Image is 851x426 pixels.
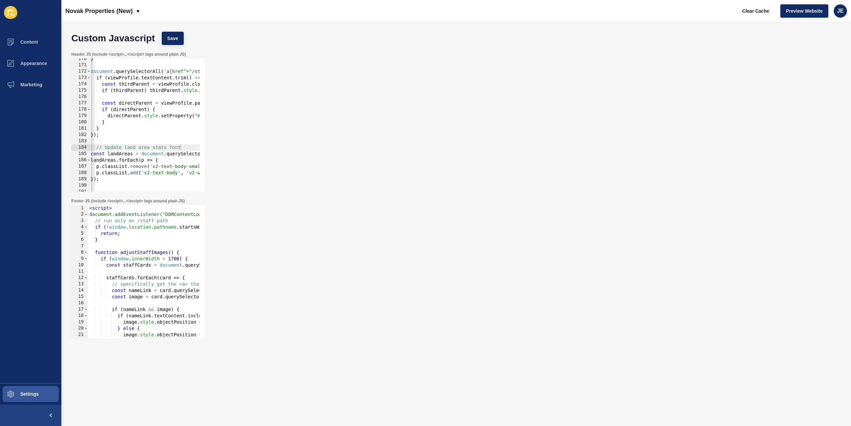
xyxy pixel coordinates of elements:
[71,176,91,182] div: 189
[786,8,823,14] span: Preview Website
[71,106,91,113] div: 178
[71,300,88,306] div: 16
[71,198,185,204] label: Footer JS (include <script>...</script> tags around plain JS)
[71,237,88,243] div: 6
[71,230,88,237] div: 5
[71,281,88,287] div: 13
[71,313,88,319] div: 18
[742,8,769,14] span: Clear Cache
[71,218,88,224] div: 3
[71,138,91,144] div: 183
[71,243,88,249] div: 7
[71,62,91,68] div: 171
[71,132,91,138] div: 182
[71,163,91,170] div: 187
[71,119,91,125] div: 180
[71,275,88,281] div: 12
[71,100,91,106] div: 177
[71,338,88,344] div: 22
[837,8,844,14] span: JE
[71,287,88,294] div: 14
[71,144,91,151] div: 184
[71,189,91,195] div: 191
[71,205,88,211] div: 1
[71,81,91,87] div: 174
[162,32,184,45] button: Save
[71,125,91,132] div: 181
[71,224,88,230] div: 4
[65,3,133,19] p: Novak Properties (New)
[71,87,91,94] div: 175
[71,211,88,218] div: 2
[71,170,91,176] div: 188
[71,94,91,100] div: 176
[71,319,88,325] div: 19
[780,4,828,18] button: Preview Website
[71,262,88,268] div: 10
[71,249,88,256] div: 8
[71,256,88,262] div: 9
[71,52,186,57] label: Header JS (include <script>...</script> tags around plain JS)
[71,113,91,119] div: 179
[71,294,88,300] div: 15
[71,35,155,42] h1: Custom Javascript
[71,151,91,157] div: 185
[737,4,775,18] button: Clear Cache
[167,35,178,42] span: Save
[71,325,88,332] div: 20
[71,268,88,275] div: 11
[71,157,91,163] div: 186
[71,75,91,81] div: 173
[71,332,88,338] div: 21
[71,306,88,313] div: 17
[71,182,91,189] div: 190
[71,56,91,62] div: 170
[71,68,91,75] div: 172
